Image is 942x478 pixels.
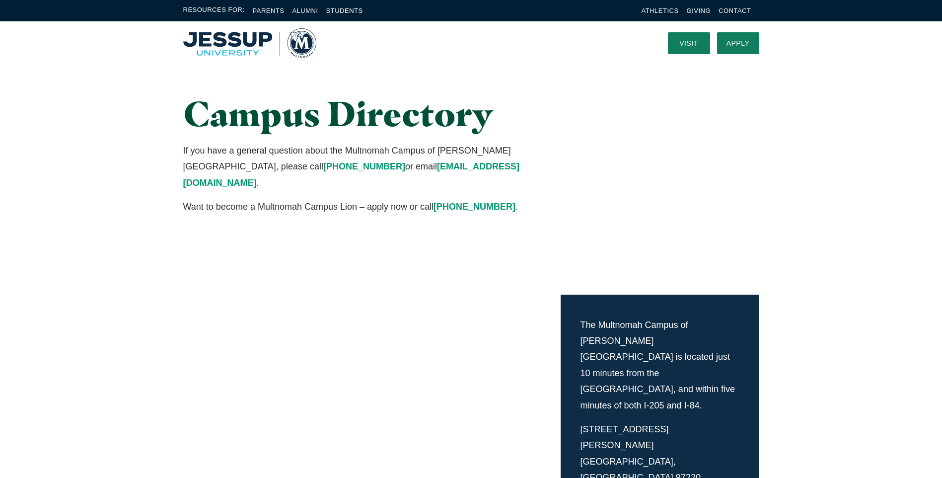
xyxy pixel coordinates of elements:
a: [PHONE_NUMBER] [323,161,405,171]
h1: Campus Directory [183,94,561,133]
a: Parents [253,7,285,14]
a: [PHONE_NUMBER] [434,202,515,212]
a: Contact [719,7,751,14]
a: Apply [717,32,759,54]
a: Alumni [292,7,318,14]
img: Multnomah University Logo [183,28,316,58]
p: If you have a general question about the Multnomah Campus of [PERSON_NAME][GEOGRAPHIC_DATA], plea... [183,143,561,191]
a: Home [183,28,316,58]
a: [EMAIL_ADDRESS][DOMAIN_NAME] [183,161,519,187]
a: Students [326,7,363,14]
p: Want to become a Multnomah Campus Lion – apply now or call . [183,199,561,215]
a: Giving [687,7,711,14]
p: The Multnomah Campus of [PERSON_NAME][GEOGRAPHIC_DATA] is located just 10 minutes from the [GEOGR... [580,317,739,413]
a: Visit [668,32,710,54]
span: Resources For: [183,5,245,16]
a: Athletics [642,7,679,14]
